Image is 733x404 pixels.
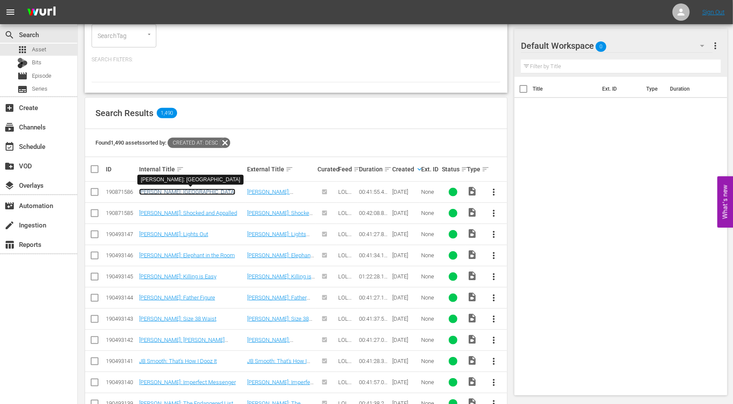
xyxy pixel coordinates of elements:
span: Bits [32,58,41,67]
div: [DATE] [392,337,419,343]
button: Open Feedback Widget [717,177,733,228]
button: more_vert [483,224,504,245]
button: more_vert [483,266,504,287]
div: None [421,294,439,301]
div: 190493141 [106,358,136,364]
a: JB Smooth: That's How I Dooz It [247,358,310,371]
button: more_vert [483,287,504,308]
p: Search Filters: [92,56,501,63]
div: None [421,337,439,343]
button: more_vert [711,35,721,56]
span: keyboard_arrow_down [416,165,423,173]
span: Video [467,228,477,239]
img: ans4CAIJ8jUAAAAAAAAAAAAAAAAAAAAAAAAgQb4GAAAAAAAAAAAAAAAAAAAAAAAAJMjXAAAAAAAAAAAAAAAAAAAAAAAAgAT5G... [21,2,62,22]
th: Title [533,77,597,101]
div: 190493145 [106,273,136,280]
a: [PERSON_NAME]: Elephant in the Room [247,252,314,265]
button: more_vert [483,203,504,224]
div: 190493146 [106,252,136,259]
div: [DATE] [392,316,419,322]
span: Channels [4,122,15,133]
th: Duration [665,77,717,101]
div: [DATE] [392,210,419,216]
a: [PERSON_NAME]: Father Figure [139,294,215,301]
span: Episode [17,71,28,81]
a: [PERSON_NAME]: Lights Out [139,231,208,237]
span: Search Results [95,108,153,118]
span: VOD [4,161,15,171]
span: sort [176,165,184,173]
div: None [421,379,439,385]
span: more_vert [489,356,499,366]
div: [DATE] [392,252,419,259]
span: Video [467,207,477,218]
span: LOL Network - [PERSON_NAME] [338,273,356,312]
div: 00:41:28.353 [359,358,390,364]
span: Video [467,186,477,196]
span: Automation [4,201,15,211]
span: Video [467,334,477,344]
span: Found 1,490 assets sorted by: [95,139,230,146]
a: [PERSON_NAME]: Imperfect Messenger [247,379,315,392]
div: None [421,231,439,237]
div: None [421,189,439,195]
span: Overlays [4,180,15,191]
div: None [421,316,439,322]
span: sort [286,165,293,173]
div: Status [442,164,464,174]
div: None [421,273,439,280]
span: menu [5,7,16,17]
a: [PERSON_NAME]: [PERSON_NAME] Blooded Seminar [247,337,310,356]
button: more_vert [483,309,504,329]
a: [PERSON_NAME]: Size 38 Waist [247,316,312,328]
a: JB Smooth: That's How I Dooz It [139,358,217,364]
span: Video [467,376,477,387]
div: [DATE] [392,231,419,237]
div: 00:41:27.185 [359,294,390,301]
div: Internal Title [139,164,244,174]
span: sort [461,165,469,173]
span: more_vert [711,41,721,51]
a: [PERSON_NAME]: Shocked and Appalled [139,210,237,216]
div: None [421,358,439,364]
div: Bits [17,58,28,68]
div: Created [392,164,419,174]
span: more_vert [489,229,499,240]
span: more_vert [489,187,499,197]
div: Duration [359,164,390,174]
div: 190493140 [106,379,136,385]
span: more_vert [489,271,499,282]
button: more_vert [483,330,504,350]
span: Schedule [4,142,15,152]
div: [DATE] [392,273,419,280]
div: [DATE] [392,358,419,364]
span: Asset [32,45,46,54]
span: LOL Network - [PERSON_NAME] [338,252,356,291]
span: more_vert [489,335,499,345]
span: LOL Network - [PERSON_NAME] [338,231,356,270]
div: 190493147 [106,231,136,237]
div: 00:41:55.455 [359,189,390,195]
span: LOL Network - [PERSON_NAME] [338,210,356,249]
a: [PERSON_NAME]: Imperfect Messenger [139,379,236,385]
span: more_vert [489,293,499,303]
a: [PERSON_NAME]: [GEOGRAPHIC_DATA] [139,189,235,195]
span: Search [4,30,15,40]
span: more_vert [489,250,499,261]
span: Video [467,292,477,302]
span: Created At: desc [168,138,220,148]
span: more_vert [489,314,499,324]
div: 190871586 [106,189,136,195]
div: Default Workspace [521,34,713,58]
button: more_vert [483,351,504,372]
span: 0 [596,38,606,56]
a: [PERSON_NAME]: Father Figure [247,294,310,307]
div: [PERSON_NAME]: [GEOGRAPHIC_DATA] [141,176,240,183]
div: External Title [247,164,315,174]
div: 00:42:08.860 [359,210,390,216]
span: sort [353,165,361,173]
a: [PERSON_NAME]: [GEOGRAPHIC_DATA] [247,189,299,202]
a: [PERSON_NAME]: Size 38 Waist [139,316,216,322]
button: more_vert [483,182,504,202]
span: LOL Network - [PERSON_NAME] [338,189,356,227]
